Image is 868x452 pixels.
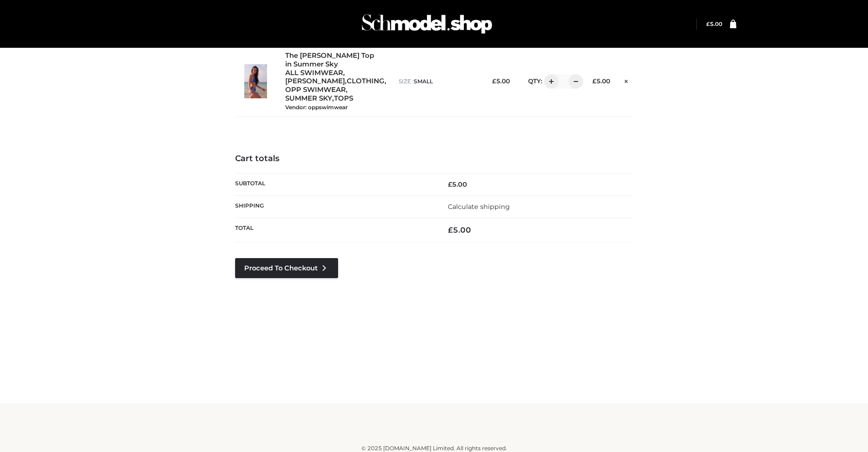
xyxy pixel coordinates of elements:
bdi: 5.00 [706,20,722,27]
a: CLOTHING [347,77,385,86]
span: SMALL [414,78,433,85]
div: QTY: [519,74,577,89]
a: £5.00 [706,20,722,27]
a: ALL SWIMWEAR [285,69,343,77]
div: , , , , , [285,51,390,111]
a: The [PERSON_NAME] Top in Summer Sky [285,51,379,69]
h4: Cart totals [235,154,633,164]
th: Total [235,218,434,242]
a: TOPS [334,94,353,103]
bdi: 5.00 [592,77,610,85]
span: £ [706,20,710,27]
a: Proceed to Checkout [235,258,338,278]
span: £ [592,77,596,85]
bdi: 5.00 [448,225,471,234]
bdi: 5.00 [448,180,467,188]
small: Vendor: oppswimwear [285,104,348,111]
span: £ [492,77,496,85]
a: [PERSON_NAME] [285,77,345,86]
p: size : [399,77,477,86]
a: Remove this item [619,74,633,86]
th: Shipping [235,196,434,218]
bdi: 5.00 [492,77,510,85]
span: £ [448,225,453,234]
a: Calculate shipping [448,203,510,211]
a: SUMMER SKY [285,94,332,103]
th: Subtotal [235,173,434,195]
a: OPP SWIMWEAR [285,86,346,94]
img: Schmodel Admin 964 [359,6,495,42]
span: £ [448,180,452,188]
